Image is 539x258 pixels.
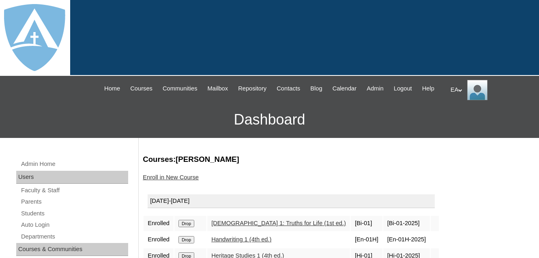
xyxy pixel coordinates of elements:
a: Calendar [329,84,361,93]
span: Courses [130,84,152,93]
a: Home [100,84,124,93]
td: [En-01H-2025] [383,232,430,247]
a: Communities [159,84,202,93]
div: Users [16,171,128,184]
a: Enroll in New Course [143,174,199,181]
a: Courses [126,84,157,93]
span: Logout [394,84,412,93]
h3: Courses:[PERSON_NAME] [143,154,531,165]
a: Parents [20,197,128,207]
a: Departments [20,232,128,242]
span: Communities [163,84,198,93]
span: Blog [310,84,322,93]
td: Enrolled [144,232,174,247]
span: Home [104,84,120,93]
span: Help [422,84,434,93]
span: Mailbox [208,84,228,93]
a: Admin Home [20,159,128,169]
div: Courses & Communities [16,243,128,256]
input: Drop [178,236,194,243]
div: [DATE]-[DATE] [148,194,435,208]
img: logo-white.png [4,4,65,71]
td: [Bi-01] [351,216,382,231]
span: Calendar [333,84,356,93]
a: Help [418,84,438,93]
a: Admin [363,84,388,93]
a: Students [20,209,128,219]
a: Mailbox [204,84,232,93]
h3: Dashboard [4,101,535,138]
span: Repository [238,84,266,93]
td: Enrolled [144,216,174,231]
a: Blog [306,84,326,93]
a: Faculty & Staff [20,185,128,196]
div: EA [451,80,531,100]
a: Auto Login [20,220,128,230]
span: Admin [367,84,384,93]
a: Repository [234,84,271,93]
img: EA Administrator [467,80,487,100]
a: Contacts [273,84,304,93]
a: Logout [390,84,416,93]
a: Handwriting 1 (4th ed.) [211,236,271,243]
td: [Bi-01-2025] [383,216,430,231]
td: [En-01H] [351,232,382,247]
span: Contacts [277,84,300,93]
input: Drop [178,220,194,227]
a: [DEMOGRAPHIC_DATA] 1: Truths for Life (1st ed.) [211,220,346,226]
